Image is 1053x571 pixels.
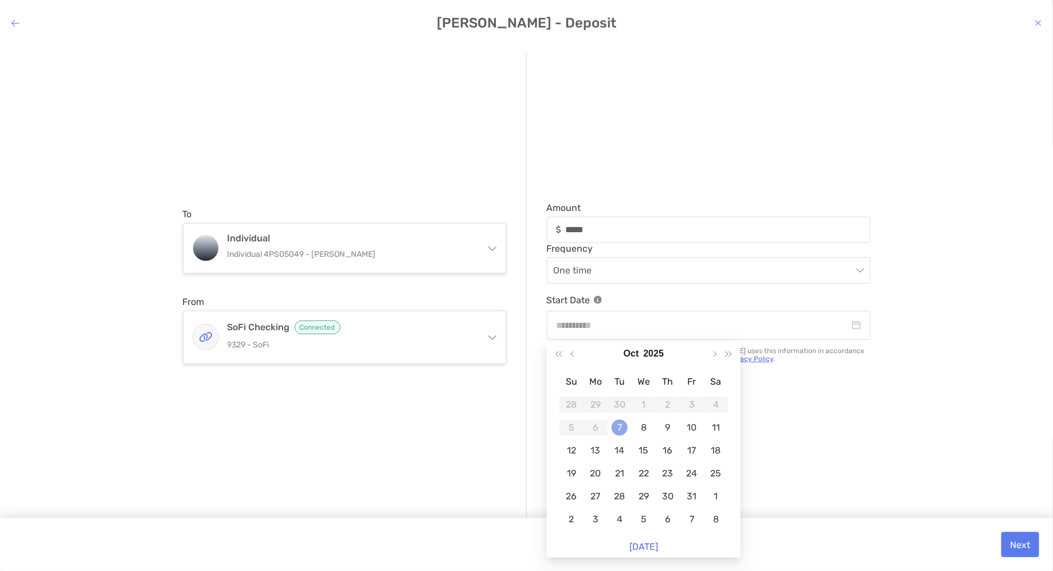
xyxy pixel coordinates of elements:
td: 2025-10-16 [656,439,680,462]
td: 2025-10-01 [632,393,656,416]
td: 2025-10-02 [656,393,680,416]
td: 2025-11-05 [632,508,656,531]
th: Sa [704,370,728,393]
div: 3 [588,511,604,527]
p: Individual 4PS05049 - [PERSON_NAME] [228,247,475,261]
button: Next month (PageDown) [707,342,722,365]
td: 2025-10-04 [704,393,728,416]
td: 2025-10-24 [680,462,704,485]
h4: SoFi Checking [228,320,475,334]
td: 2025-10-11 [704,416,728,439]
td: 2025-11-08 [704,508,728,531]
td: 2025-11-02 [559,508,584,531]
button: Choose a month [624,342,639,365]
div: 20 [588,466,604,482]
div: 7 [684,511,700,527]
div: 19 [563,466,580,482]
div: 26 [563,488,580,504]
td: 2025-10-20 [584,462,608,485]
td: 2025-10-22 [632,462,656,485]
div: 17 [684,443,700,459]
td: 2025-10-17 [680,439,704,462]
th: Mo [584,370,608,393]
img: Information Icon [594,296,602,304]
td: 2025-10-14 [608,439,632,462]
span: One time [554,258,864,283]
span: Connected [295,320,340,334]
td: 2025-11-01 [704,485,728,508]
td: 2025-11-07 [680,508,704,531]
div: 29 [636,488,652,504]
th: Tu [608,370,632,393]
button: Next [1001,532,1039,557]
td: 2025-10-26 [559,485,584,508]
div: 22 [636,466,652,482]
div: 29 [588,397,604,413]
td: 2025-10-27 [584,485,608,508]
td: 2025-10-06 [584,416,608,439]
div: 23 [660,466,676,482]
h4: Individual [228,233,475,244]
div: 1 [708,488,724,504]
td: 2025-10-10 [680,416,704,439]
td: 2025-10-08 [632,416,656,439]
td: 2025-10-29 [632,485,656,508]
div: 8 [708,511,724,527]
button: Choose a year [644,342,664,365]
div: 28 [612,488,628,504]
div: 6 [588,420,604,436]
div: 31 [684,488,700,504]
th: Th [656,370,680,393]
div: 16 [660,443,676,459]
td: 2025-10-25 [704,462,728,485]
th: Su [559,370,584,393]
td: 2025-11-06 [656,508,680,531]
td: 2025-10-15 [632,439,656,462]
label: To [183,209,192,220]
div: 5 [563,420,580,436]
div: 18 [708,443,724,459]
th: Fr [680,370,704,393]
div: 1 [636,397,652,413]
div: 10 [684,420,700,436]
span: Amount [547,202,871,213]
td: 2025-11-04 [608,508,632,531]
div: 3 [684,397,700,413]
span: Frequency [547,243,871,254]
button: Previous month (PageUp) [566,342,581,365]
img: input icon [556,225,561,234]
div: 5 [636,511,652,527]
div: 9 [660,420,676,436]
div: 2 [660,397,676,413]
a: Privacy Policy [727,355,773,363]
div: 13 [588,443,604,459]
td: 2025-09-28 [559,393,584,416]
img: Individual [193,236,218,261]
div: 6 [660,511,676,527]
button: Next year (Control + right) [721,342,736,365]
td: 2025-10-23 [656,462,680,485]
div: 8 [636,420,652,436]
td: 2025-10-30 [656,485,680,508]
td: 2025-09-29 [584,393,608,416]
div: 28 [563,397,580,413]
div: 21 [612,466,628,482]
p: 9329 - SoFi [228,338,475,352]
th: We [632,370,656,393]
div: 25 [708,466,724,482]
div: 27 [588,488,604,504]
div: 4 [612,511,628,527]
label: From [183,296,205,307]
a: [DATE] [629,541,658,552]
div: 11 [708,420,724,436]
div: 24 [684,466,700,482]
div: 2 [563,511,580,527]
td: 2025-10-13 [584,439,608,462]
div: 30 [660,488,676,504]
td: 2025-10-03 [680,393,704,416]
td: 2025-10-18 [704,439,728,462]
td: 2025-10-28 [608,485,632,508]
td: 2025-10-31 [680,485,704,508]
div: 30 [612,397,628,413]
div: 4 [708,397,724,413]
